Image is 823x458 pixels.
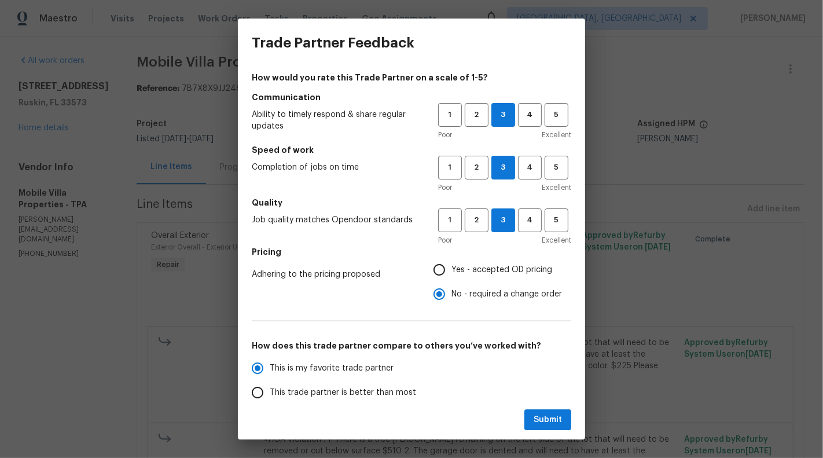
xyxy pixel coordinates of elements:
[542,235,571,246] span: Excellent
[252,269,415,280] span: Adhering to the pricing proposed
[519,161,541,174] span: 4
[270,387,416,399] span: This trade partner is better than most
[439,161,461,174] span: 1
[524,409,571,431] button: Submit
[519,214,541,227] span: 4
[466,161,487,174] span: 2
[491,103,515,127] button: 3
[252,162,420,173] span: Completion of jobs on time
[465,208,488,232] button: 2
[534,413,562,427] span: Submit
[439,108,461,122] span: 1
[438,103,462,127] button: 1
[252,214,420,226] span: Job quality matches Opendoor standards
[252,197,571,208] h5: Quality
[252,35,414,51] h3: Trade Partner Feedback
[252,72,571,83] h4: How would you rate this Trade Partner on a scale of 1-5?
[451,288,562,301] span: No - required a change order
[545,208,568,232] button: 5
[546,108,567,122] span: 5
[438,129,452,141] span: Poor
[252,109,420,132] span: Ability to timely respond & share regular updates
[491,208,515,232] button: 3
[491,156,515,179] button: 3
[492,161,515,174] span: 3
[252,340,571,351] h5: How does this trade partner compare to others you’ve worked with?
[518,103,542,127] button: 4
[438,235,452,246] span: Poor
[545,156,568,179] button: 5
[465,156,488,179] button: 2
[492,214,515,227] span: 3
[451,264,552,276] span: Yes - accepted OD pricing
[542,182,571,193] span: Excellent
[438,156,462,179] button: 1
[492,108,515,122] span: 3
[252,91,571,103] h5: Communication
[252,144,571,156] h5: Speed of work
[518,208,542,232] button: 4
[519,108,541,122] span: 4
[546,214,567,227] span: 5
[438,208,462,232] button: 1
[439,214,461,227] span: 1
[546,161,567,174] span: 5
[465,103,488,127] button: 2
[270,362,394,375] span: This is my favorite trade partner
[438,182,452,193] span: Poor
[518,156,542,179] button: 4
[433,258,571,306] div: Pricing
[252,246,571,258] h5: Pricing
[466,108,487,122] span: 2
[545,103,568,127] button: 5
[542,129,571,141] span: Excellent
[466,214,487,227] span: 2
